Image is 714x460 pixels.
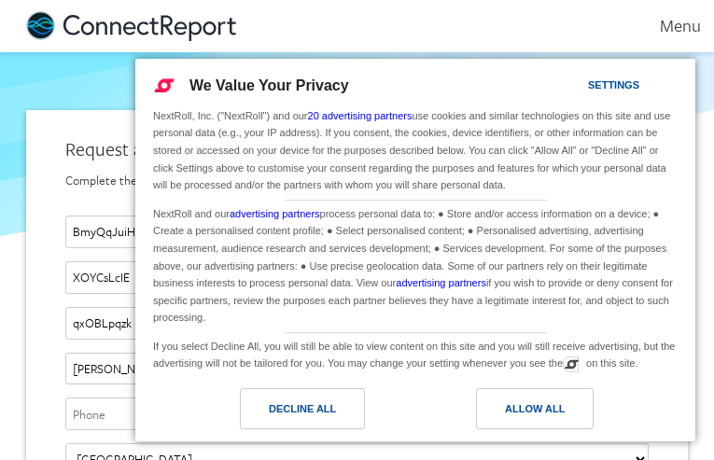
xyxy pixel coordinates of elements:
[269,398,336,419] div: Decline All
[65,353,649,385] input: Email
[308,110,413,121] a: 20 advertising partners
[65,172,649,189] div: Complete the form below and someone from our team will be in touch shortly
[230,208,320,219] a: advertising partners
[147,388,415,439] a: Decline All
[189,77,349,93] span: We Value Your Privacy
[149,105,681,196] div: NextRoll, Inc. ("NextRoll") and our use cookies and similar technologies on this site and use per...
[65,136,649,162] div: Request a
[65,307,649,340] input: Company
[65,397,649,430] input: Phone
[555,70,600,105] a: Settings
[396,277,486,288] a: advertising partners
[149,201,681,328] div: NextRoll and our process personal data to: ● Store and/or access information on a device; ● Creat...
[415,388,684,439] a: Allow All
[149,333,681,374] div: If you select Decline All, you will still be able to view content on this site and you will still...
[505,398,565,419] div: Allow All
[588,75,639,95] div: Settings
[635,15,701,36] div: Menu
[65,216,649,248] input: First name
[65,261,649,294] input: Last name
